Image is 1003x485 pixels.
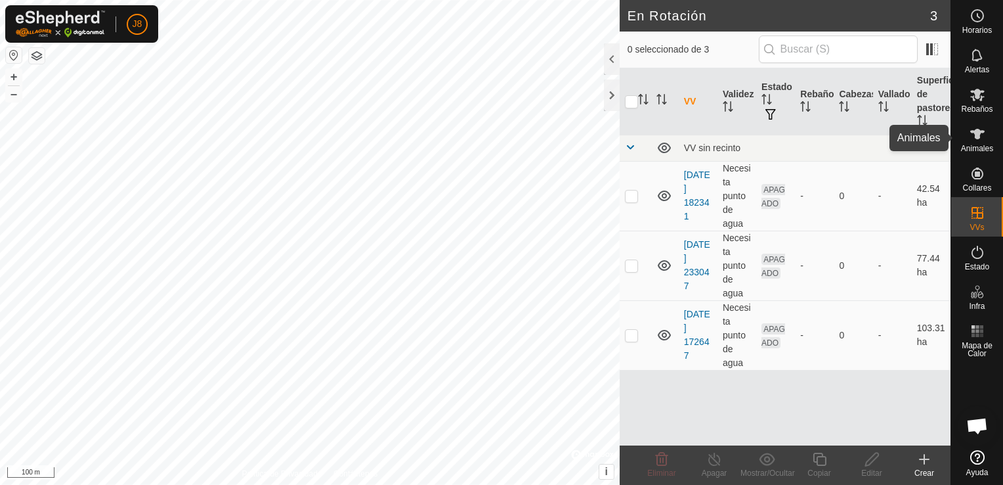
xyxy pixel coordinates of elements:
[873,300,912,370] td: -
[761,254,785,279] span: APAGADO
[800,103,811,114] p-sorticon: Activar para ordenar
[795,68,834,135] th: Rebaño
[717,231,756,300] td: Necesita punto de agua
[759,35,918,63] input: Buscar (S)
[638,96,649,106] p-sorticon: Activar para ordenar
[839,103,849,114] p-sorticon: Activar para ordenar
[793,467,845,479] div: Copiar
[242,468,317,480] a: Política de Privacidad
[717,161,756,231] td: Necesita punto de agua
[873,231,912,300] td: -
[965,66,989,74] span: Alertas
[912,231,950,300] td: 77.44 ha
[966,469,989,476] span: Ayuda
[6,86,22,102] button: –
[628,43,759,57] span: 0 seleccionado de 3
[761,323,785,348] span: APAGADO
[800,259,828,273] div: -
[954,342,1000,358] span: Mapa de Calor
[873,161,912,231] td: -
[958,406,997,446] a: Chat abierto
[930,6,937,26] span: 3
[834,68,872,135] th: Cabezas
[717,300,756,370] td: Necesita punto de agua
[834,300,872,370] td: 0
[951,445,1003,482] a: Ayuda
[133,17,142,31] span: J8
[800,189,828,203] div: -
[684,239,710,291] a: [DATE] 233047
[599,465,614,479] button: i
[684,143,945,153] div: VV sin recinto
[912,68,950,135] th: Superficie de pastoreo
[912,300,950,370] td: 103.31 ha
[962,184,991,192] span: Collares
[962,26,992,34] span: Horarios
[965,263,989,271] span: Estado
[912,161,950,231] td: 42.54 ha
[917,117,928,127] p-sorticon: Activar para ordenar
[688,467,740,479] div: Apagar
[756,68,795,135] th: Estado
[717,68,756,135] th: Validez
[16,11,105,37] img: Logo Gallagher
[834,231,872,300] td: 0
[834,161,872,231] td: 0
[723,103,733,114] p-sorticon: Activar para ordenar
[333,468,377,480] a: Contáctenos
[761,96,772,106] p-sorticon: Activar para ordenar
[679,68,717,135] th: VV
[761,184,785,209] span: APAGADO
[684,309,710,361] a: [DATE] 172647
[656,96,667,106] p-sorticon: Activar para ordenar
[29,48,45,64] button: Capas del Mapa
[740,467,793,479] div: Mostrar/Ocultar
[961,145,993,152] span: Animales
[873,68,912,135] th: Vallado
[628,8,930,24] h2: En Rotación
[845,467,898,479] div: Editar
[878,103,889,114] p-sorticon: Activar para ordenar
[970,223,984,231] span: VVs
[647,469,675,478] span: Eliminar
[6,47,22,63] button: Restablecer Mapa
[684,170,710,221] a: [DATE] 182341
[800,329,828,342] div: -
[961,105,992,113] span: Rebaños
[969,302,985,310] span: Infra
[605,466,608,477] span: i
[6,69,22,85] button: +
[898,467,950,479] div: Crear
